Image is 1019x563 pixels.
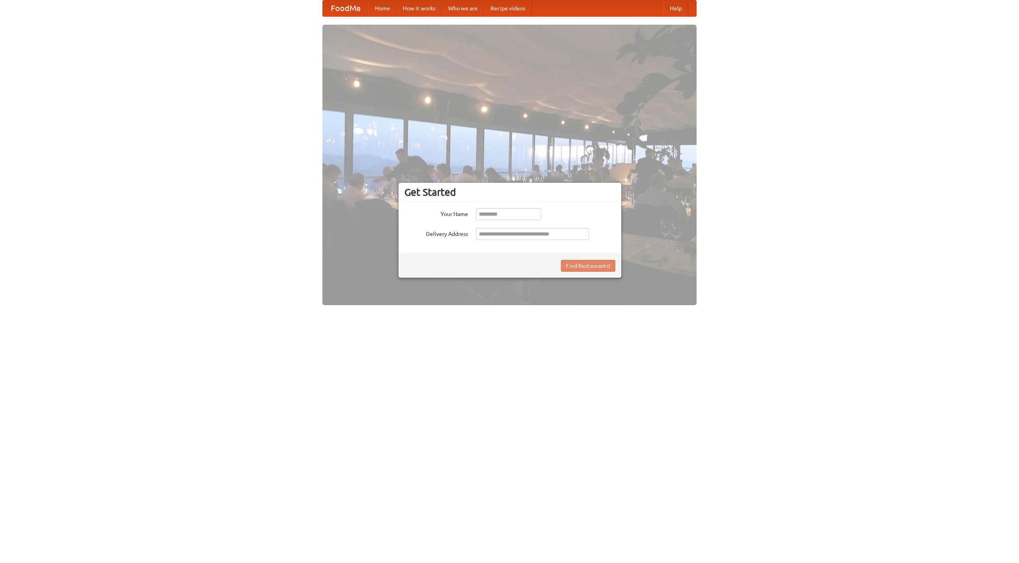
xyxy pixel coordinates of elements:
a: Recipe videos [484,0,532,16]
a: Who we are [442,0,484,16]
label: Your Name [404,208,468,218]
a: Home [369,0,396,16]
button: Find Restaurants! [561,260,615,272]
a: How it works [396,0,442,16]
a: Help [664,0,688,16]
a: FoodMe [323,0,369,16]
h3: Get Started [404,186,615,198]
label: Delivery Address [404,228,468,238]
